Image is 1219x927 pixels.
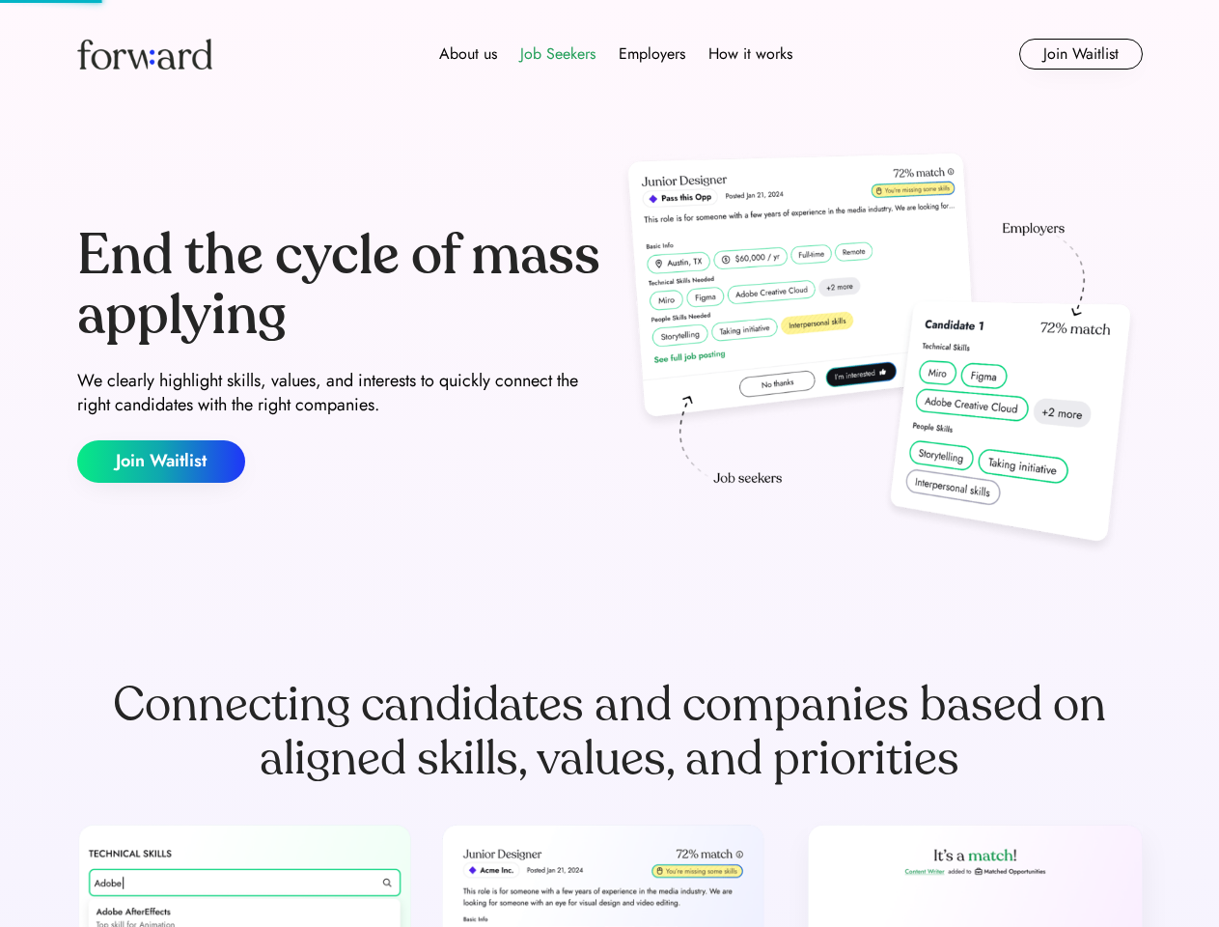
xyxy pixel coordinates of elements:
[439,42,497,66] div: About us
[618,147,1143,562] img: hero-image.png
[520,42,596,66] div: Job Seekers
[77,39,212,70] img: Forward logo
[708,42,792,66] div: How it works
[77,369,602,417] div: We clearly highlight skills, values, and interests to quickly connect the right candidates with t...
[619,42,685,66] div: Employers
[77,678,1143,786] div: Connecting candidates and companies based on aligned skills, values, and priorities
[77,226,602,345] div: End the cycle of mass applying
[1019,39,1143,70] button: Join Waitlist
[77,440,245,483] button: Join Waitlist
